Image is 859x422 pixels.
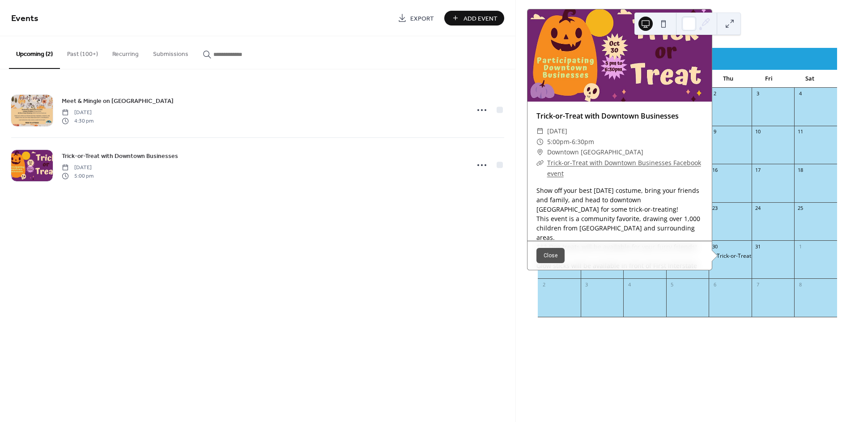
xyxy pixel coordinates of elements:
[146,36,196,68] button: Submissions
[444,11,504,26] button: Add Event
[797,166,804,173] div: 18
[536,158,544,168] div: ​
[797,205,804,212] div: 25
[789,70,830,88] div: Sat
[547,126,567,136] span: [DATE]
[748,70,789,88] div: Fri
[62,172,94,180] span: 5:00 pm
[797,243,804,250] div: 1
[410,14,434,23] span: Export
[527,186,712,355] div: Show off your best [DATE] costume, bring your friends and family, and head to downtown [GEOGRAPHI...
[536,111,679,121] a: Trick-or-Treat with Downtown Businesses
[754,166,761,173] div: 17
[570,136,572,147] span: -
[754,90,761,97] div: 3
[797,90,804,97] div: 4
[754,128,761,135] div: 10
[626,281,633,288] div: 4
[797,281,804,288] div: 8
[391,11,441,26] a: Export
[62,152,178,161] span: Trick-or-Treat with Downtown Businesses
[9,36,60,69] button: Upcoming (2)
[62,151,178,161] a: Trick-or-Treat with Downtown Businesses
[547,158,701,178] a: Trick-or-Treat with Downtown Businesses Facebook event
[547,136,570,147] span: 5:00pm
[62,109,94,117] span: [DATE]
[547,147,643,158] span: Downtown [GEOGRAPHIC_DATA]
[62,96,174,106] a: Meet & Mingle on [GEOGRAPHIC_DATA]
[536,126,544,136] div: ​
[708,70,748,88] div: Thu
[62,117,94,125] span: 4:30 pm
[536,147,544,158] div: ​
[669,281,676,288] div: 5
[536,248,565,263] button: Close
[572,136,594,147] span: 6:30pm
[709,252,752,260] div: Trick-or-Treat with Downtown Businesses
[797,128,804,135] div: 11
[11,10,38,27] span: Events
[105,36,146,68] button: Recurring
[583,281,590,288] div: 3
[754,205,761,212] div: 24
[754,243,761,250] div: 31
[536,136,544,147] div: ​
[60,36,105,68] button: Past (100+)
[711,281,718,288] div: 6
[540,281,547,288] div: 2
[754,281,761,288] div: 7
[62,97,174,106] span: Meet & Mingle on [GEOGRAPHIC_DATA]
[464,14,498,23] span: Add Event
[62,164,94,172] span: [DATE]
